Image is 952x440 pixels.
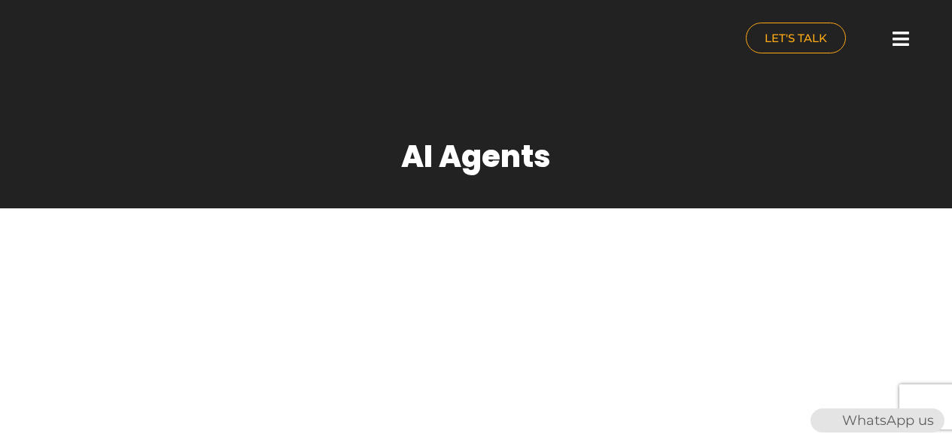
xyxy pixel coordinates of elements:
[401,138,551,174] h1: AI Agents
[811,412,944,429] a: WhatsAppWhatsApp us
[746,23,846,53] a: LET'S TALK
[8,8,469,73] a: nuance-qatar_logo
[8,8,134,73] img: nuance-qatar_logo
[811,408,944,432] div: WhatsApp us
[812,408,836,432] img: WhatsApp
[765,32,827,44] span: LET'S TALK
